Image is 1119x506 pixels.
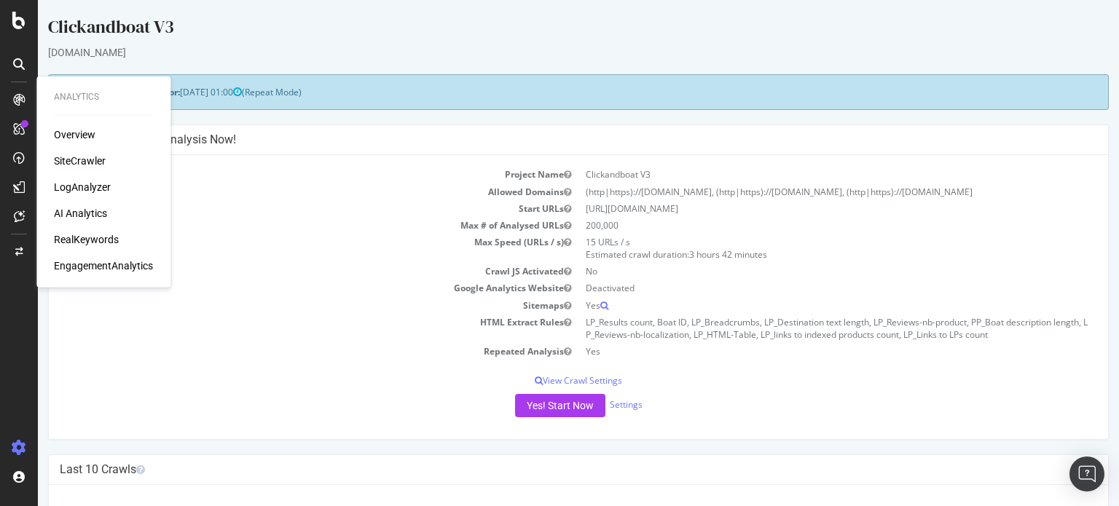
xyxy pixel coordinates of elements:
td: Clickandboat V3 [541,166,1059,183]
a: Settings [572,398,605,411]
td: Sitemaps [22,297,541,314]
td: LP_Results count, Boat ID, LP_Breadcrumbs, LP_Destination text length, LP_Reviews-nb-product, PP_... [541,314,1059,343]
div: Analytics [54,91,153,103]
a: EngagementAnalytics [54,258,153,273]
p: View Crawl Settings [22,374,1059,387]
a: Overview [54,127,95,142]
div: [DOMAIN_NAME] [10,45,1071,60]
h4: Last 10 Crawls [22,462,1059,477]
td: Start URLs [22,200,541,217]
td: Yes [541,343,1059,360]
a: AI Analytics [54,206,107,221]
a: SiteCrawler [54,154,106,168]
td: Max Speed (URLs / s) [22,234,541,263]
span: 3 hours 42 minutes [651,248,729,261]
td: (http|https)://[DOMAIN_NAME], (http|https)://[DOMAIN_NAME], (http|https)://[DOMAIN_NAME] [541,183,1059,200]
td: Project Name [22,166,541,183]
span: [DATE] 01:00 [142,86,204,98]
td: Allowed Domains [22,183,541,200]
td: Google Analytics Website [22,280,541,296]
td: Yes [541,297,1059,314]
td: Crawl JS Activated [22,263,541,280]
a: RealKeywords [54,232,119,247]
strong: Next Launch Scheduled for: [22,86,142,98]
td: [URL][DOMAIN_NAME] [541,200,1059,217]
td: 200,000 [541,217,1059,234]
a: LogAnalyzer [54,180,111,194]
button: Yes! Start Now [477,394,568,417]
td: 15 URLs / s Estimated crawl duration: [541,234,1059,263]
td: HTML Extract Rules [22,314,541,343]
div: Open Intercom Messenger [1069,456,1104,491]
td: Deactivated [541,280,1059,296]
div: (Repeat Mode) [10,74,1071,110]
td: Repeated Analysis [22,343,541,360]
td: No [541,263,1059,280]
td: Max # of Analysed URLs [22,217,541,234]
h4: Configure your New Analysis Now! [22,133,1059,147]
div: Clickandboat V3 [10,15,1071,45]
